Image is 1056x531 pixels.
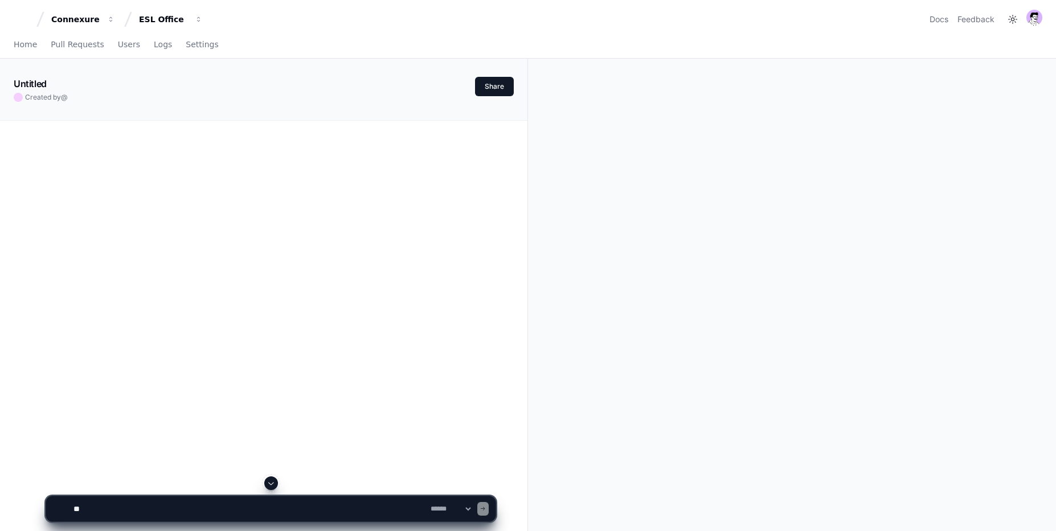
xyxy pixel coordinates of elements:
button: Feedback [957,14,994,25]
span: Settings [186,41,218,48]
h1: Untitled [14,77,47,90]
span: Users [118,41,140,48]
button: Share [475,77,514,96]
span: Home [14,41,37,48]
div: ESL Office [139,14,188,25]
a: Logs [154,32,172,58]
a: Docs [930,14,948,25]
a: Pull Requests [51,32,104,58]
span: Created by [25,93,68,102]
span: Logs [154,41,172,48]
span: @ [61,93,68,101]
img: avatar [1026,10,1042,26]
div: Connexure [51,14,100,25]
span: Pull Requests [51,41,104,48]
a: Settings [186,32,218,58]
a: Home [14,32,37,58]
a: Users [118,32,140,58]
button: Connexure [47,9,120,30]
button: ESL Office [134,9,207,30]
